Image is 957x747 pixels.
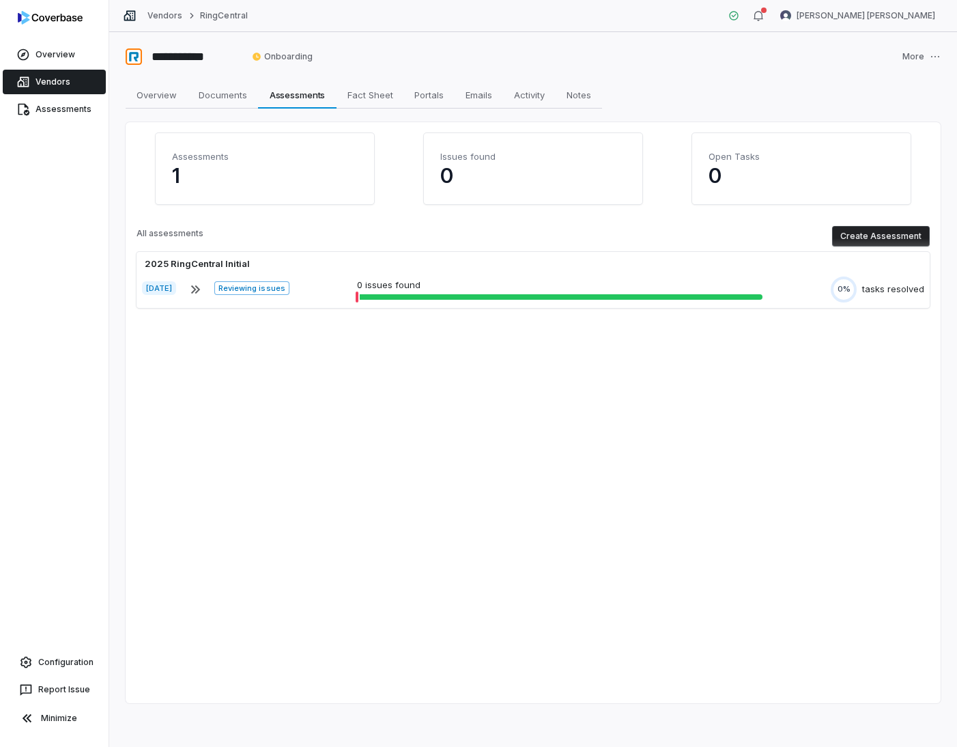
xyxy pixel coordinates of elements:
[131,86,182,104] span: Overview
[509,86,550,104] span: Activity
[561,86,597,104] span: Notes
[18,11,83,25] img: logo-D7KZi-bG.svg
[193,86,253,104] span: Documents
[440,163,626,188] p: 0
[3,42,106,67] a: Overview
[172,163,358,188] p: 1
[898,42,945,71] button: More
[357,279,762,292] p: 0 issues found
[3,70,106,94] a: Vendors
[142,257,253,271] div: 2025 RingCentral Initial
[264,86,331,104] span: Assessments
[832,226,930,246] button: Create Assessment
[838,284,851,294] span: 0%
[252,51,313,62] span: Onboarding
[440,150,626,163] h4: Issues found
[172,150,358,163] h4: Assessments
[5,677,103,702] button: Report Issue
[5,650,103,675] a: Configuration
[797,10,935,21] span: [PERSON_NAME] [PERSON_NAME]
[200,10,247,21] a: RingCentral
[3,97,106,122] a: Assessments
[214,281,289,295] span: Reviewing issues
[460,86,498,104] span: Emails
[709,163,894,188] p: 0
[5,705,103,732] button: Minimize
[142,281,176,295] span: [DATE]
[147,10,182,21] a: Vendors
[709,150,894,163] h4: Open Tasks
[772,5,943,26] button: Bastian Bartels avatar[PERSON_NAME] [PERSON_NAME]
[780,10,791,21] img: Bastian Bartels avatar
[342,86,399,104] span: Fact Sheet
[137,228,203,244] p: All assessments
[409,86,449,104] span: Portals
[862,283,924,296] div: tasks resolved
